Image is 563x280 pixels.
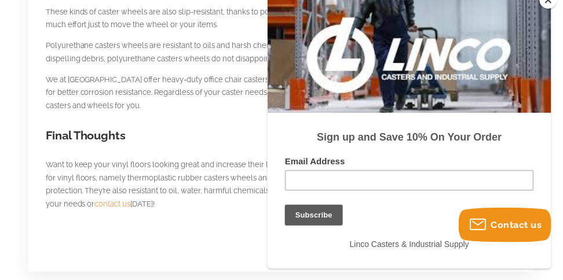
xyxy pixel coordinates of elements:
p: Polyurethane casters wheels are resistant to oils and harsh chemicals. They help with noise reduc... [46,39,518,66]
button: Subscribe [13,17,71,38]
a: contact us [95,200,131,208]
span: Contact us [491,219,542,230]
button: Contact us [459,208,551,242]
h2: Final Thoughts [46,127,518,144]
label: Email Address [17,159,266,173]
strong: Sign up and Save 10% On Your Order [49,134,234,146]
p: We at [GEOGRAPHIC_DATA] offer heavy-duty office chair casters with . They offer an electro-coated... [46,73,518,113]
p: Want to keep your vinyl floors looking great and increase their longevity? You can replace your c... [46,159,518,211]
span: Linco Casters & Industrial Supply [82,242,202,252]
p: These kinds of caster wheels are also slip-resistant, thanks to polyurethane. Thus, you can avoid... [46,6,518,32]
input: Subscribe [17,208,75,229]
